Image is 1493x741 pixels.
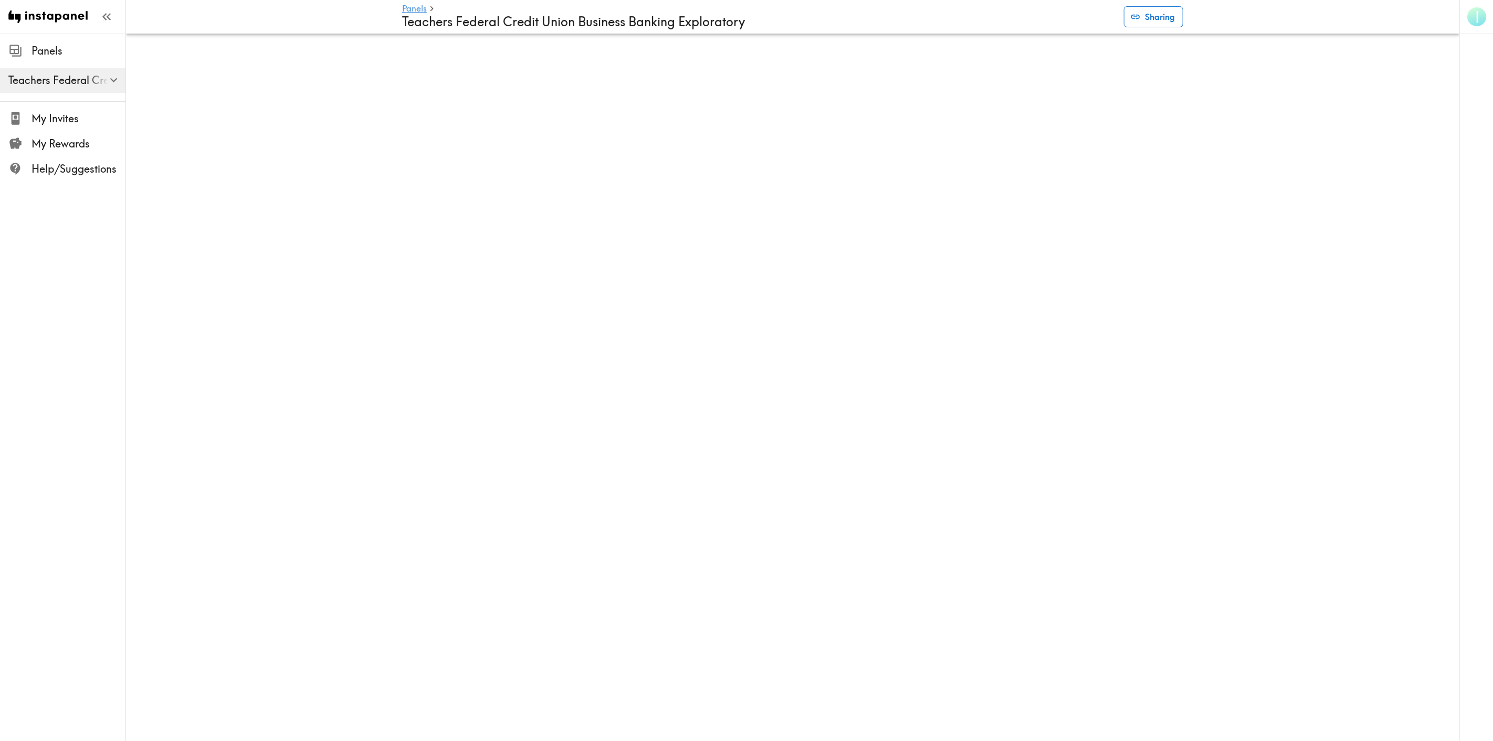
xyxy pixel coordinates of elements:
[1475,8,1479,26] span: I
[31,136,125,151] span: My Rewards
[1124,6,1183,27] button: Sharing
[31,111,125,126] span: My Invites
[8,73,125,88] span: Teachers Federal Credit Union Business Banking Exploratory
[31,44,125,58] span: Panels
[402,4,427,14] a: Panels
[1466,6,1487,27] button: I
[31,162,125,176] span: Help/Suggestions
[402,14,1116,29] h4: Teachers Federal Credit Union Business Banking Exploratory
